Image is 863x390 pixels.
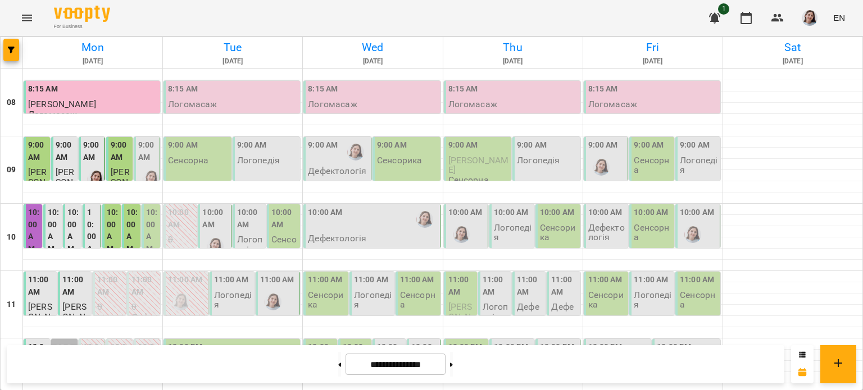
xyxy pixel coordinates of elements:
label: 10:00 AM [28,207,40,255]
p: Сенсорна [680,290,718,310]
h6: 10 [7,231,16,244]
img: Дарія Тріпадуш [453,226,470,243]
label: 9:00 AM [168,139,198,152]
span: [PERSON_NAME] [111,167,130,207]
p: 0 [97,302,124,311]
h6: Thu [445,39,581,56]
label: 10:00 AM [126,207,138,255]
span: [PERSON_NAME] [56,167,75,207]
h6: 11 [7,299,16,311]
span: For Business [54,23,110,30]
p: Дефектологія [308,166,366,176]
p: Логопедія [494,223,532,242]
div: Дарія Тріпадуш [347,144,364,160]
label: 10:00 AM [494,207,528,219]
p: Дефектологія [588,223,626,242]
label: 9:00 AM [56,139,75,163]
label: 10:00 AM [168,207,194,231]
h6: Tue [165,39,301,56]
label: 8:15 AM [168,83,198,95]
label: 11:00 AM [260,274,294,286]
label: 11:00 AM [483,274,509,298]
label: 10:00 AM [202,207,228,231]
span: EN [833,12,845,24]
p: Логопедія [680,155,718,175]
label: 10:00 AM [48,207,60,255]
p: 0 [168,235,194,244]
label: 9:00 AM [138,139,157,163]
label: 11:00 AM [448,274,475,298]
p: Логопедія [517,155,560,165]
label: 8:15 AM [588,83,618,95]
label: 11:00 AM [62,274,89,298]
p: Сенсорика [308,290,346,310]
p: Логомасаж [308,99,357,109]
img: Voopty Logo [54,6,110,22]
h6: [DATE] [445,56,581,67]
span: [PERSON_NAME] [28,167,47,207]
label: 8:15 AM [28,83,58,95]
p: Логомасаж [448,99,497,109]
p: Сенсорна [400,290,438,310]
p: Сенсорика [588,290,626,310]
img: Дарія Тріпадуш [88,171,105,187]
h6: Sat [725,39,861,56]
img: Дарія Тріпадуш [143,171,160,187]
p: Логопедія [237,235,264,254]
label: 8:15 AM [448,83,478,95]
h6: [DATE] [165,56,301,67]
img: Дарія Тріпадуш [172,293,189,310]
p: Сенсорика [271,235,298,254]
label: 10:00 AM [107,207,119,255]
p: Сенсорика [540,223,578,242]
label: 11:00 AM [680,274,714,286]
label: 10:00 AM [680,207,714,219]
label: 11:00 AM [214,274,248,286]
label: 11:00 AM [131,274,158,298]
label: 11:00 AM [97,274,124,298]
img: Дарія Тріпадуш [416,211,433,228]
h6: [DATE] [585,56,721,67]
label: 9:00 AM [448,139,478,152]
p: Сенсорна [634,223,672,242]
span: [PERSON_NAME] [448,155,509,175]
p: Сенсорика [377,155,422,165]
label: 9:00 AM [237,139,267,152]
label: 10:00 AM [146,207,158,255]
p: Логопедія [634,290,672,310]
label: 9:00 AM [83,139,102,163]
label: 9:00 AM [517,139,547,152]
label: 11:00 AM [28,274,54,298]
p: Логомасаж [28,109,77,119]
label: 9:00 AM [634,139,664,152]
img: 6242ec16dc90ad4268c72ceab8d6e351.jpeg [802,10,817,26]
p: Логопедія [354,290,392,310]
button: EN [829,7,850,28]
p: Дефектологія [308,233,366,243]
label: 11:00 AM [551,274,578,298]
h6: Wed [305,39,440,56]
p: Логопедія [214,290,252,310]
div: Дарія Тріпадуш [207,238,224,255]
span: [PERSON_NAME] [28,99,96,109]
label: 11:00 AM [308,274,342,286]
div: Дарія Тріпадуш [265,293,281,310]
label: 9:00 AM [28,139,48,163]
span: [PERSON_NAME] [448,301,473,332]
label: 9:00 AM [588,139,618,152]
label: 10:00 AM [271,207,298,231]
img: Дарія Тріпадуш [593,159,610,176]
span: 1 [718,3,729,15]
button: Menu [13,4,40,31]
p: Сенсорна [168,155,208,165]
p: Сенсорна [448,175,489,185]
label: 11:00 AM [588,274,623,286]
label: 11:00 AM [517,274,543,298]
h6: 09 [7,164,16,176]
label: 11:00 AM [634,274,668,286]
label: 10:00 AM [448,207,483,219]
label: 9:00 AM [308,139,338,152]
